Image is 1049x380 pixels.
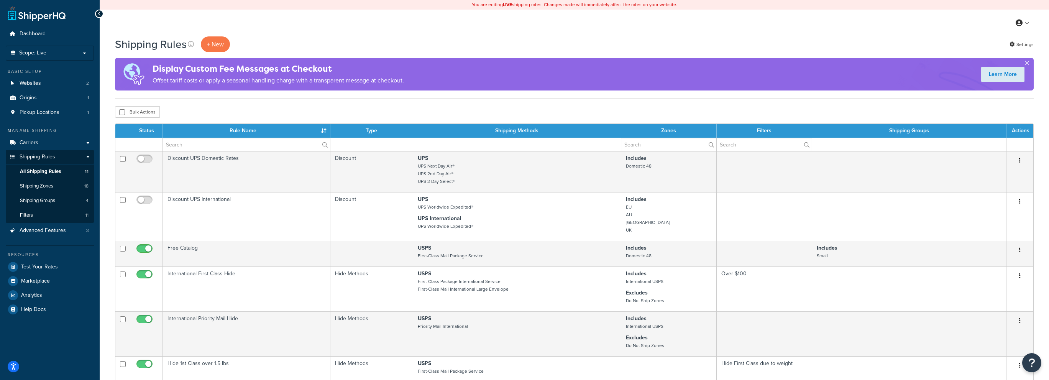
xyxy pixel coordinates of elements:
span: 2 [86,80,89,87]
span: Carriers [20,140,38,146]
a: Origins 1 [6,91,94,105]
span: Dashboard [20,31,46,37]
th: Shipping Methods [413,124,621,138]
small: UPS Worldwide Expedited® [418,223,473,230]
td: Hide Methods [330,311,413,356]
small: EU AU [GEOGRAPHIC_DATA] UK [626,204,670,234]
td: Discount [330,151,413,192]
th: Shipping Groups [812,124,1006,138]
strong: Includes [626,244,647,252]
span: All Shipping Rules [20,168,61,175]
small: International USPS [626,323,663,330]
span: Scope: Live [19,50,46,56]
small: Do Not Ship Zones [626,342,664,349]
li: Pickup Locations [6,105,94,120]
li: All Shipping Rules [6,165,94,179]
strong: Includes [817,244,837,252]
li: Advanced Features [6,224,94,238]
a: Shipping Groups 4 [6,194,94,208]
td: International Priority Mail Hide [163,311,330,356]
td: Discount UPS Domestic Rates [163,151,330,192]
span: Origins [20,95,37,101]
span: 1 [87,109,89,116]
small: UPS Next Day Air® UPS 2nd Day Air® UPS 3 Day Select® [418,163,455,185]
strong: USPS [418,270,431,278]
p: Offset tariff costs or apply a seasonal handling charge with a transparent message at checkout. [153,75,404,86]
a: Settings [1010,39,1034,50]
a: ShipperHQ Home [8,6,66,21]
small: First-Class Package International Service First-Class Mail International Large Envelope [418,278,509,293]
a: All Shipping Rules 11 [6,165,94,179]
strong: USPS [418,359,431,367]
small: Domestic 48 [626,252,652,259]
small: Domestic 48 [626,163,652,169]
strong: Includes [626,154,647,162]
span: Shipping Zones [20,183,53,189]
a: Marketplace [6,274,94,288]
strong: USPS [418,244,431,252]
small: Do Not Ship Zones [626,297,664,304]
div: Basic Setup [6,68,94,75]
b: LIVE [503,1,512,8]
th: Zones [621,124,717,138]
strong: Excludes [626,334,648,342]
td: Hide Methods [330,266,413,311]
a: Dashboard [6,27,94,41]
th: Actions [1006,124,1033,138]
small: Priority Mail International [418,323,468,330]
li: Shipping Rules [6,150,94,223]
strong: Excludes [626,289,648,297]
span: Shipping Groups [20,197,55,204]
a: Help Docs [6,303,94,316]
small: International USPS [626,278,663,285]
span: 4 [86,197,89,204]
a: Advanced Features 3 [6,224,94,238]
a: Shipping Rules [6,150,94,164]
button: Bulk Actions [115,106,160,118]
span: Analytics [21,292,42,299]
span: Filters [20,212,33,219]
span: Advanced Features [20,227,66,234]
strong: USPS [418,314,431,322]
input: Search [717,138,811,151]
li: Shipping Groups [6,194,94,208]
span: Websites [20,80,41,87]
span: 1 [87,95,89,101]
strong: Includes [626,195,647,203]
td: Free Catalog [163,241,330,266]
input: Search [621,138,716,151]
a: Carriers [6,136,94,150]
li: Websites [6,76,94,90]
th: Status [130,124,163,138]
span: Help Docs [21,306,46,313]
button: Open Resource Center [1022,353,1041,372]
strong: UPS [418,195,428,203]
div: Resources [6,252,94,258]
td: Discount UPS International [163,192,330,241]
th: Type [330,124,413,138]
a: Test Your Rates [6,260,94,274]
td: Discount [330,192,413,241]
a: Pickup Locations 1 [6,105,94,120]
a: Learn More [981,67,1024,82]
li: Shipping Zones [6,179,94,193]
span: Shipping Rules [20,154,55,160]
th: Filters [717,124,812,138]
small: UPS Worldwide Expedited® [418,204,473,211]
span: 11 [85,168,89,175]
li: Filters [6,208,94,222]
p: + New [201,36,230,52]
strong: Includes [626,270,647,278]
li: Analytics [6,288,94,302]
td: International First Class Hide [163,266,330,311]
td: Over $100 [717,266,812,311]
a: Shipping Zones 18 [6,179,94,193]
small: First-Class Mail Package Service [418,368,484,375]
small: Small [817,252,828,259]
span: Test Your Rates [21,264,58,270]
li: Origins [6,91,94,105]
